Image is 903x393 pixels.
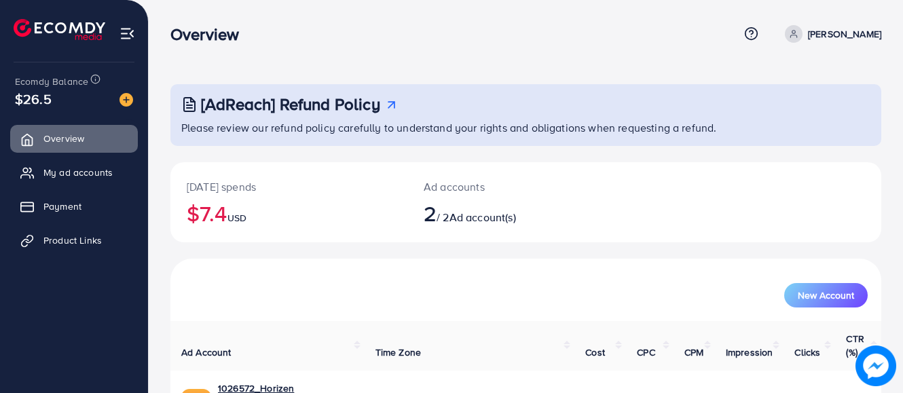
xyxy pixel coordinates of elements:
img: image [119,93,133,107]
button: New Account [784,283,868,307]
span: Ecomdy Balance [15,75,88,88]
a: [PERSON_NAME] [779,25,881,43]
p: Please review our refund policy carefully to understand your rights and obligations when requesti... [181,119,873,136]
span: Ad Account [181,345,232,359]
span: Time Zone [375,345,421,359]
a: Overview [10,125,138,152]
h2: $7.4 [187,200,391,226]
span: 2 [424,198,437,229]
h3: [AdReach] Refund Policy [201,94,380,114]
a: Product Links [10,227,138,254]
span: Payment [43,200,81,213]
span: Overview [43,132,84,145]
span: Cost [585,345,605,359]
span: New Account [798,291,854,300]
span: CPM [684,345,703,359]
span: USD [227,211,246,225]
span: My ad accounts [43,166,113,179]
span: $26.5 [15,89,52,109]
span: Impression [726,345,773,359]
span: CPC [637,345,655,359]
h3: Overview [170,24,250,44]
span: Product Links [43,233,102,247]
a: Payment [10,193,138,220]
span: CTR (%) [846,332,864,359]
img: logo [14,19,105,40]
img: menu [119,26,135,41]
h2: / 2 [424,200,569,226]
p: [DATE] spends [187,179,391,195]
a: My ad accounts [10,159,138,186]
span: Ad account(s) [449,210,516,225]
span: Clicks [794,345,820,359]
p: [PERSON_NAME] [808,26,881,42]
img: image [855,345,896,386]
p: Ad accounts [424,179,569,195]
